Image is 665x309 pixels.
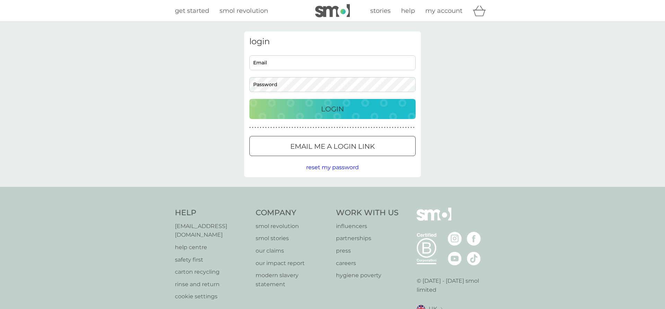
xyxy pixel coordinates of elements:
p: ● [397,126,399,129]
p: ● [402,126,404,129]
p: rinse and return [175,280,249,289]
a: hygiene poverty [336,271,399,280]
span: help [401,7,415,15]
p: ● [345,126,346,129]
p: ● [410,126,412,129]
p: ● [302,126,304,129]
a: modern slavery statement [256,271,329,289]
button: Email me a login link [249,136,416,156]
p: safety first [175,255,249,264]
p: ● [305,126,306,129]
img: smol [315,4,350,17]
p: ● [392,126,393,129]
p: ● [400,126,401,129]
p: ● [297,126,298,129]
p: ● [255,126,256,129]
p: ● [350,126,351,129]
p: ● [308,126,309,129]
a: partnerships [336,234,399,243]
a: smol revolution [220,6,268,16]
p: ● [300,126,301,129]
a: [EMAIL_ADDRESS][DOMAIN_NAME] [175,222,249,239]
span: reset my password [306,164,359,171]
p: ● [337,126,338,129]
p: ● [347,126,348,129]
a: careers [336,259,399,268]
p: ● [281,126,283,129]
p: ● [321,126,322,129]
a: carton recycling [175,267,249,276]
p: ● [278,126,280,129]
p: ● [355,126,356,129]
p: ● [371,126,372,129]
a: help [401,6,415,16]
p: ● [368,126,370,129]
p: ● [413,126,415,129]
h3: login [249,37,416,47]
p: ● [252,126,254,129]
p: ● [263,126,264,129]
a: smol revolution [256,222,329,231]
span: smol revolution [220,7,268,15]
span: stories [370,7,391,15]
p: ● [284,126,285,129]
p: ● [329,126,330,129]
p: ● [273,126,275,129]
p: ● [294,126,296,129]
p: ● [363,126,364,129]
a: our claims [256,246,329,255]
p: ● [342,126,343,129]
p: ● [389,126,391,129]
h4: Company [256,208,329,218]
p: ● [405,126,407,129]
p: ● [286,126,288,129]
p: ● [260,126,261,129]
p: ● [289,126,290,129]
p: ● [292,126,293,129]
span: get started [175,7,209,15]
button: Login [249,99,416,119]
p: ● [339,126,340,129]
p: Login [321,103,344,115]
a: press [336,246,399,255]
p: ● [268,126,269,129]
p: ● [271,126,272,129]
a: cookie settings [175,292,249,301]
a: get started [175,6,209,16]
p: ● [331,126,332,129]
a: influencers [336,222,399,231]
p: ● [316,126,317,129]
p: ● [358,126,359,129]
p: ● [394,126,396,129]
p: ● [276,126,277,129]
p: ● [384,126,385,129]
a: stories [370,6,391,16]
a: our impact report [256,259,329,268]
p: ● [323,126,325,129]
span: my account [425,7,462,15]
a: smol stories [256,234,329,243]
p: ● [313,126,314,129]
img: visit the smol Youtube page [448,252,462,265]
img: visit the smol Facebook page [467,232,481,246]
p: ● [366,126,367,129]
p: ● [360,126,362,129]
img: smol [417,208,451,231]
p: ● [387,126,388,129]
img: visit the smol Tiktok page [467,252,481,265]
p: ● [373,126,375,129]
a: help centre [175,243,249,252]
p: ● [379,126,380,129]
h4: Help [175,208,249,218]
